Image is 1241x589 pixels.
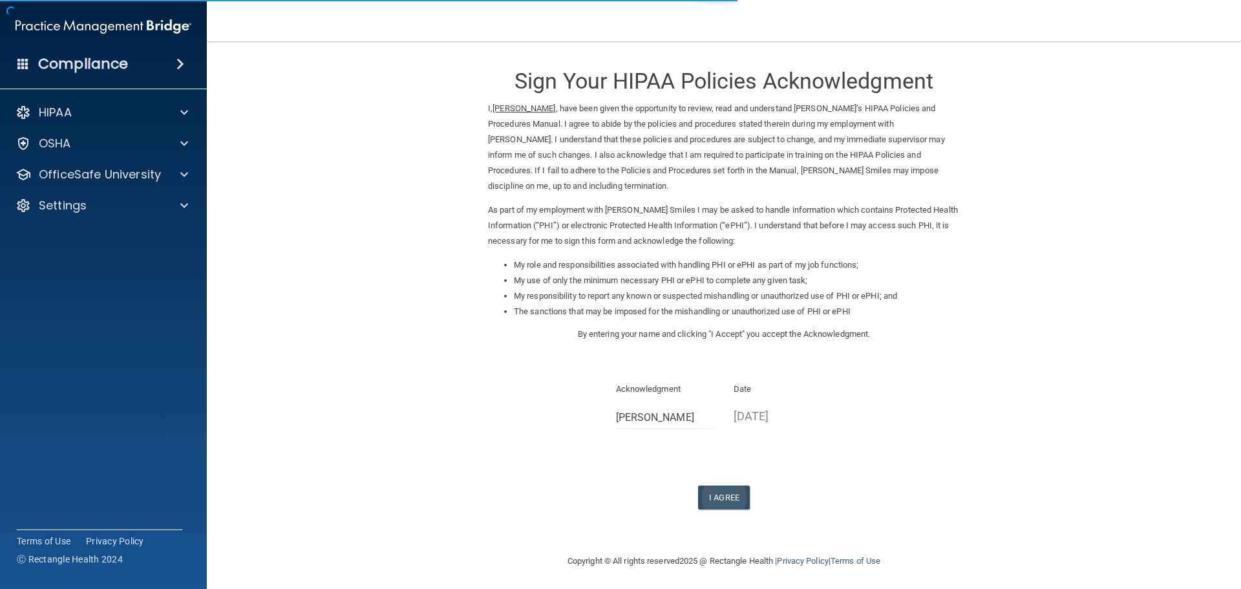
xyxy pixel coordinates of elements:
a: Terms of Use [17,535,70,548]
button: I Agree [698,486,750,509]
p: Settings [39,198,87,213]
span: Ⓒ Rectangle Health 2024 [17,553,123,566]
h3: Sign Your HIPAA Policies Acknowledgment [488,69,960,93]
a: OSHA [16,136,188,151]
a: HIPAA [16,105,188,120]
p: As part of my employment with [PERSON_NAME] Smiles I may be asked to handle information which con... [488,202,960,249]
a: OfficeSafe University [16,167,188,182]
p: OSHA [39,136,71,151]
li: My role and responsibilities associated with handling PHI or ePHI as part of my job functions; [514,257,960,273]
a: Privacy Policy [777,556,828,566]
a: Privacy Policy [86,535,144,548]
a: Settings [16,198,188,213]
li: My use of only the minimum necessary PHI or ePHI to complete any given task; [514,273,960,288]
p: [DATE] [734,405,833,427]
input: Full Name [616,405,715,429]
li: The sanctions that may be imposed for the mishandling or unauthorized use of PHI or ePHI [514,304,960,319]
p: Acknowledgment [616,381,715,397]
p: OfficeSafe University [39,167,161,182]
a: Terms of Use [831,556,880,566]
li: My responsibility to report any known or suspected mishandling or unauthorized use of PHI or ePHI... [514,288,960,304]
p: HIPAA [39,105,72,120]
h4: Compliance [38,55,128,73]
p: Date [734,381,833,397]
ins: [PERSON_NAME] [493,103,555,113]
p: By entering your name and clicking "I Accept" you accept the Acknowledgment. [488,327,960,342]
div: Copyright © All rights reserved 2025 @ Rectangle Health | | [488,541,960,582]
img: PMB logo [16,14,191,39]
p: I, , have been given the opportunity to review, read and understand [PERSON_NAME]’s HIPAA Policie... [488,101,960,194]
